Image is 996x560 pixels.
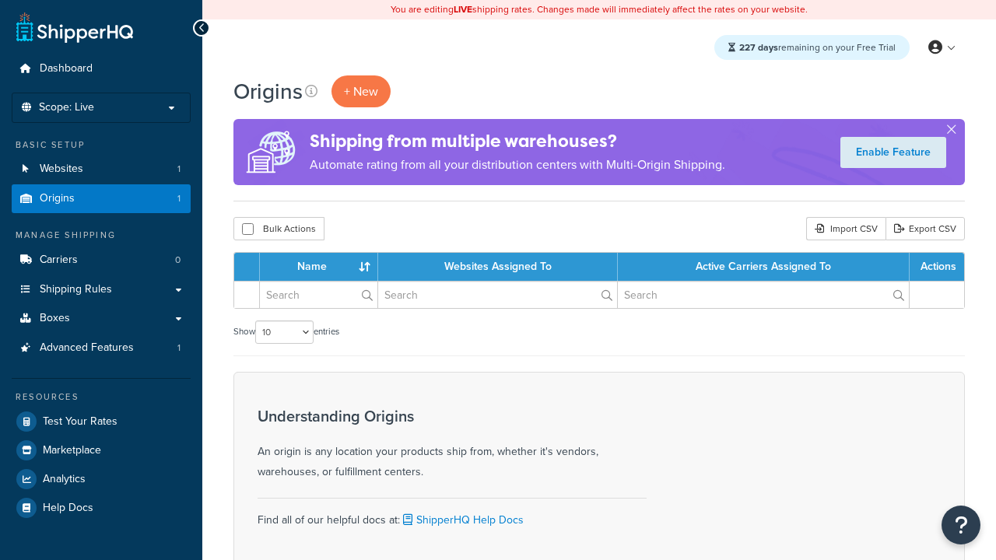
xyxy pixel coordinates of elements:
[233,119,310,185] img: ad-origins-multi-dfa493678c5a35abed25fd24b4b8a3fa3505936ce257c16c00bdefe2f3200be3.png
[12,390,191,404] div: Resources
[310,154,725,176] p: Automate rating from all your distribution centers with Multi-Origin Shipping.
[910,253,964,281] th: Actions
[12,334,191,362] a: Advanced Features 1
[258,498,647,530] div: Find all of our helpful docs at:
[39,101,94,114] span: Scope: Live
[43,502,93,515] span: Help Docs
[16,12,133,43] a: ShipperHQ Home
[739,40,778,54] strong: 227 days
[886,217,965,240] a: Export CSV
[255,320,314,344] select: Showentries
[12,229,191,242] div: Manage Shipping
[12,155,191,184] li: Websites
[177,192,181,205] span: 1
[378,253,618,281] th: Websites Assigned To
[12,246,191,275] a: Carriers 0
[12,246,191,275] li: Carriers
[12,334,191,362] li: Advanced Features
[40,341,134,355] span: Advanced Features
[618,253,910,281] th: Active Carriers Assigned To
[12,155,191,184] a: Websites 1
[12,275,191,304] a: Shipping Rules
[12,465,191,493] a: Analytics
[260,282,377,308] input: Search
[400,512,524,528] a: ShipperHQ Help Docs
[43,473,86,486] span: Analytics
[40,163,83,176] span: Websites
[40,254,78,267] span: Carriers
[175,254,181,267] span: 0
[942,506,980,544] button: Open Resource Center
[12,436,191,464] a: Marketplace
[618,282,909,308] input: Search
[378,282,617,308] input: Search
[12,54,191,83] a: Dashboard
[40,312,70,325] span: Boxes
[260,253,378,281] th: Name
[233,320,339,344] label: Show entries
[177,163,181,176] span: 1
[806,217,886,240] div: Import CSV
[714,35,910,60] div: remaining on your Free Trial
[840,137,946,168] a: Enable Feature
[12,408,191,436] a: Test Your Rates
[233,217,324,240] button: Bulk Actions
[12,184,191,213] li: Origins
[43,415,117,429] span: Test Your Rates
[331,75,391,107] a: + New
[40,283,112,296] span: Shipping Rules
[454,2,472,16] b: LIVE
[40,62,93,75] span: Dashboard
[344,82,378,100] span: + New
[40,192,75,205] span: Origins
[43,444,101,457] span: Marketplace
[258,408,647,482] div: An origin is any location your products ship from, whether it's vendors, warehouses, or fulfillme...
[258,408,647,425] h3: Understanding Origins
[177,341,181,355] span: 1
[310,128,725,154] h4: Shipping from multiple warehouses?
[12,304,191,333] a: Boxes
[12,138,191,152] div: Basic Setup
[12,494,191,522] a: Help Docs
[12,184,191,213] a: Origins 1
[233,76,303,107] h1: Origins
